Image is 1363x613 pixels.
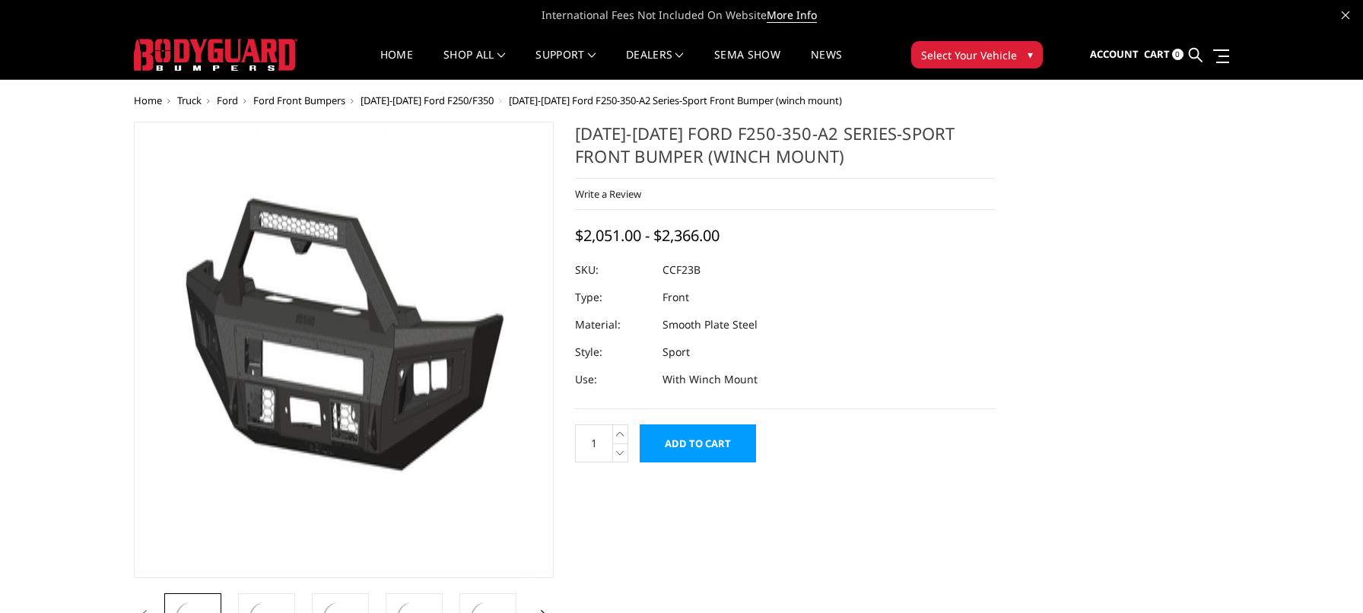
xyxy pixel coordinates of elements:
button: Select Your Vehicle [911,41,1043,68]
a: shop all [443,49,505,79]
dt: SKU: [575,256,651,284]
span: Cart [1144,47,1170,61]
span: ▾ [1028,46,1033,62]
h1: [DATE]-[DATE] Ford F250-350-A2 Series-Sport Front Bumper (winch mount) [575,122,995,179]
a: SEMA Show [714,49,780,79]
span: [DATE]-[DATE] Ford F250-350-A2 Series-Sport Front Bumper (winch mount) [509,94,842,107]
dd: Front [662,284,689,311]
img: 2023-2025 Ford F250-350-A2 Series-Sport Front Bumper (winch mount) [138,126,549,573]
dd: Sport [662,338,690,366]
a: Cart 0 [1144,34,1183,75]
a: Support [535,49,596,79]
span: $2,051.00 - $2,366.00 [575,225,720,246]
dt: Use: [575,366,651,393]
a: Account [1090,34,1139,75]
a: Home [134,94,162,107]
a: 2023-2025 Ford F250-350-A2 Series-Sport Front Bumper (winch mount) [134,122,554,578]
dt: Material: [575,311,651,338]
dd: Smooth Plate Steel [662,311,758,338]
a: Truck [177,94,202,107]
dt: Type: [575,284,651,311]
a: News [811,49,842,79]
dd: With Winch Mount [662,366,758,393]
dt: Style: [575,338,651,366]
span: Account [1090,47,1139,61]
span: Select Your Vehicle [921,47,1017,63]
a: [DATE]-[DATE] Ford F250/F350 [361,94,494,107]
img: BODYGUARD BUMPERS [134,39,297,71]
span: 0 [1172,49,1183,60]
dd: CCF23B [662,256,701,284]
a: Ford Front Bumpers [253,94,345,107]
input: Add to Cart [640,424,756,462]
a: Dealers [626,49,684,79]
a: More Info [767,8,817,23]
a: Write a Review [575,187,641,201]
a: Ford [217,94,238,107]
a: Home [380,49,413,79]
